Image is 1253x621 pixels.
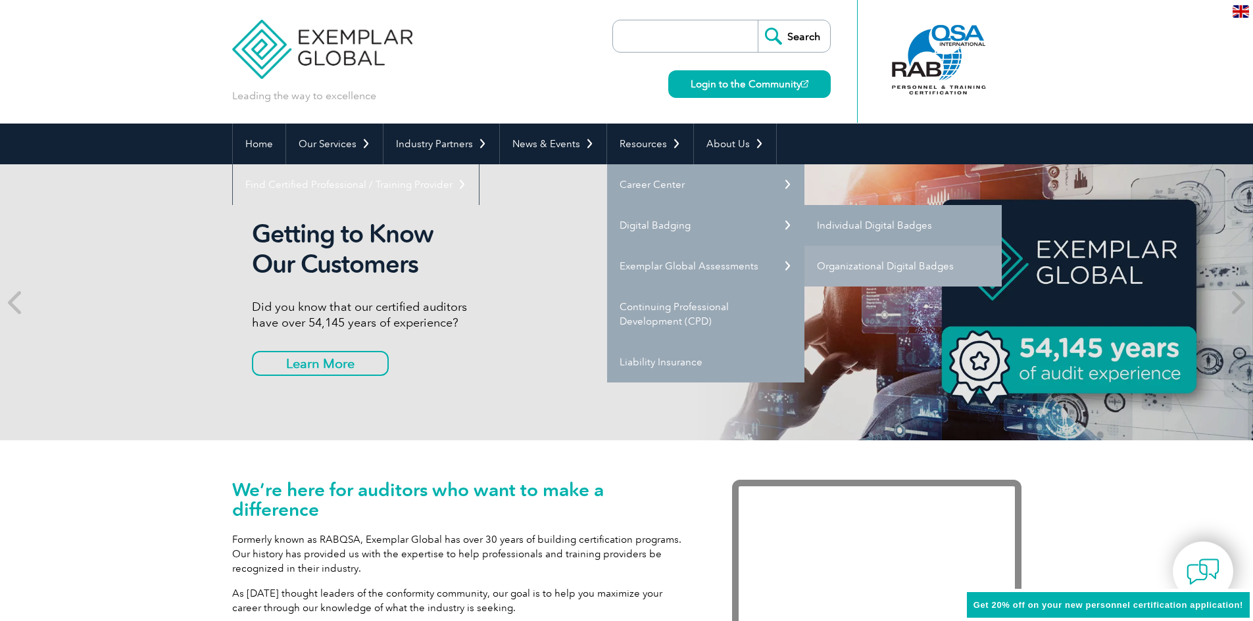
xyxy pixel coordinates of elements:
[233,124,285,164] a: Home
[232,586,693,615] p: As [DATE] thought leaders of the conformity community, our goal is to help you maximize your care...
[1233,5,1249,18] img: en
[233,164,479,205] a: Find Certified Professional / Training Provider
[607,287,804,342] a: Continuing Professional Development (CPD)
[607,342,804,382] a: Liability Insurance
[286,124,383,164] a: Our Services
[694,124,776,164] a: About Us
[232,89,376,103] p: Leading the way to excellence
[607,246,804,287] a: Exemplar Global Assessments
[668,70,831,98] a: Login to the Community
[758,20,830,52] input: Search
[232,480,693,519] h1: We’re here for auditors who want to make a difference
[383,124,499,164] a: Industry Partners
[801,80,808,87] img: open_square.png
[973,600,1243,610] span: Get 20% off on your new personnel certification application!
[607,205,804,246] a: Digital Badging
[607,164,804,205] a: Career Center
[607,124,693,164] a: Resources
[804,246,1002,287] a: Organizational Digital Badges
[804,205,1002,246] a: Individual Digital Badges
[252,219,745,279] h2: Getting to Know Our Customers
[252,299,745,331] p: Did you know that our certified auditors have over 54,145 years of experience?
[1187,555,1219,588] img: contact-chat.png
[500,124,606,164] a: News & Events
[252,351,389,376] a: Learn More
[232,532,693,576] p: Formerly known as RABQSA, Exemplar Global has over 30 years of building certification programs. O...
